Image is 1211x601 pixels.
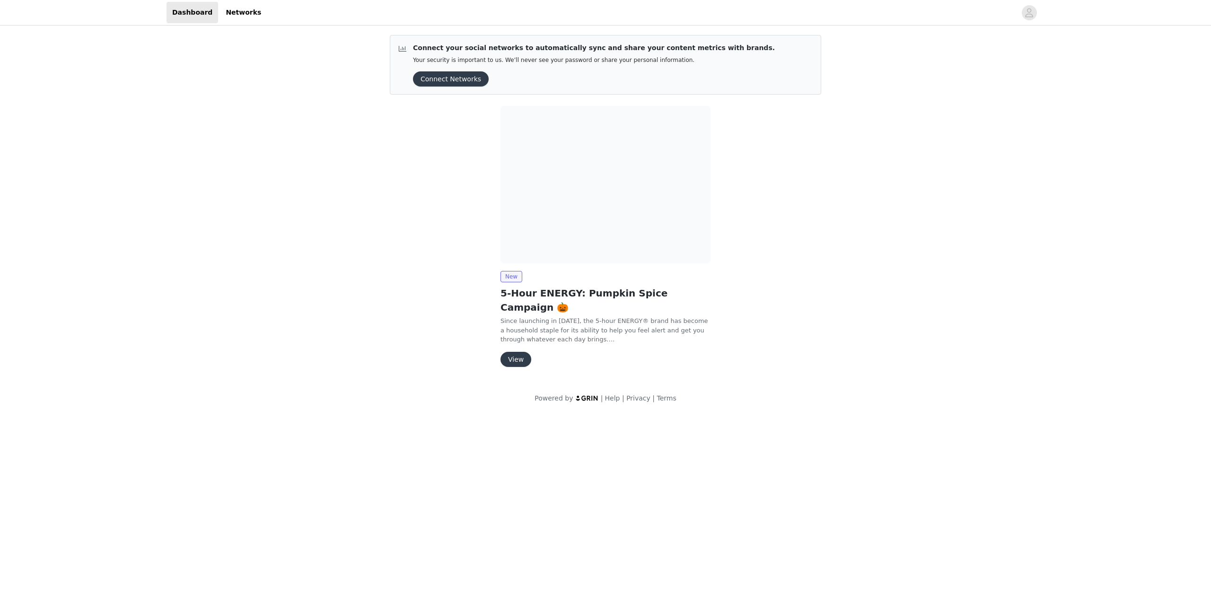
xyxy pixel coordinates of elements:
[500,106,711,263] img: 5-hour ENERGY
[500,356,531,363] a: View
[500,271,522,282] span: New
[601,394,603,402] span: |
[413,57,775,64] p: Your security is important to us. We’ll never see your password or share your personal information.
[500,286,711,314] h2: 5-Hour ENERGY: Pumpkin Spice Campaign 🎃
[413,43,775,53] p: Connect your social networks to automatically sync and share your content metrics with brands.
[605,394,620,402] a: Help
[500,352,531,367] button: View
[220,2,267,23] a: Networks
[626,394,650,402] a: Privacy
[1025,5,1034,20] div: avatar
[167,2,218,23] a: Dashboard
[500,316,711,344] p: Since launching in [DATE], the 5-hour ENERGY® brand has become a household staple for its ability...
[652,394,655,402] span: |
[575,395,599,401] img: logo
[535,394,573,402] span: Powered by
[413,71,489,87] button: Connect Networks
[657,394,676,402] a: Terms
[622,394,624,402] span: |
